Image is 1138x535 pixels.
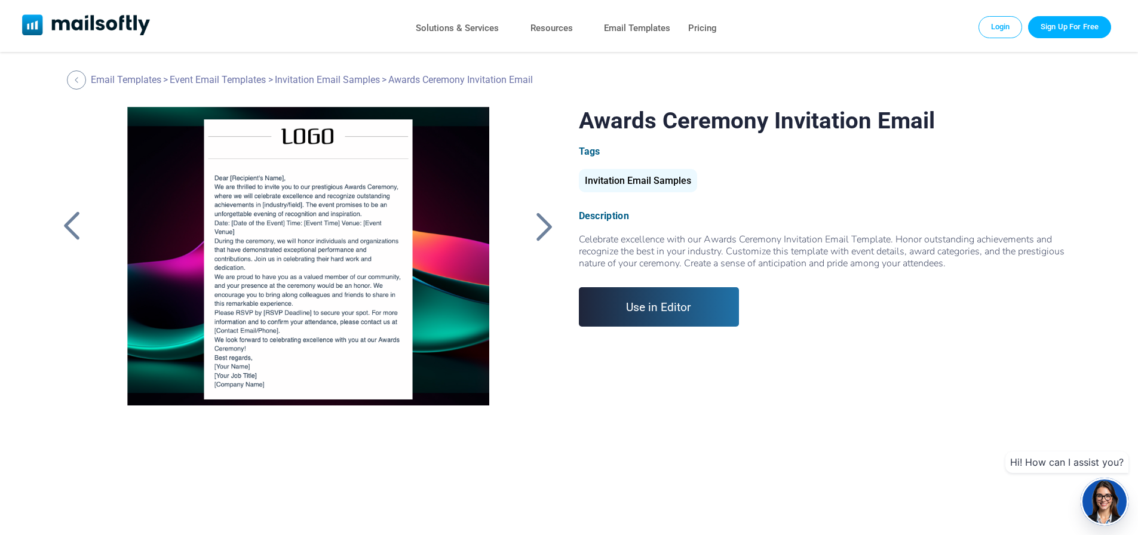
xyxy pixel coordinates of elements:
[979,16,1023,38] a: Login
[170,74,266,85] a: Event Email Templates
[1028,16,1111,38] a: Trial
[1005,451,1128,473] div: Hi! How can I assist you?
[604,20,670,37] a: Email Templates
[530,211,560,242] a: Back
[91,74,161,85] a: Email Templates
[579,169,697,192] div: Invitation Email Samples
[107,107,509,405] a: Awards Ceremony Invitation Email
[67,70,89,90] a: Back
[579,146,1081,157] div: Tags
[57,211,87,242] a: Back
[579,233,1081,269] div: Celebrate excellence with our Awards Ceremony Invitation Email Template. Honor outstanding achiev...
[579,107,1081,134] h1: Awards Ceremony Invitation Email
[579,180,697,185] a: Invitation Email Samples
[579,210,1081,222] div: Description
[530,20,573,37] a: Resources
[275,74,380,85] a: Invitation Email Samples
[579,287,740,327] a: Use in Editor
[688,20,717,37] a: Pricing
[416,20,499,37] a: Solutions & Services
[22,14,151,38] a: Mailsoftly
